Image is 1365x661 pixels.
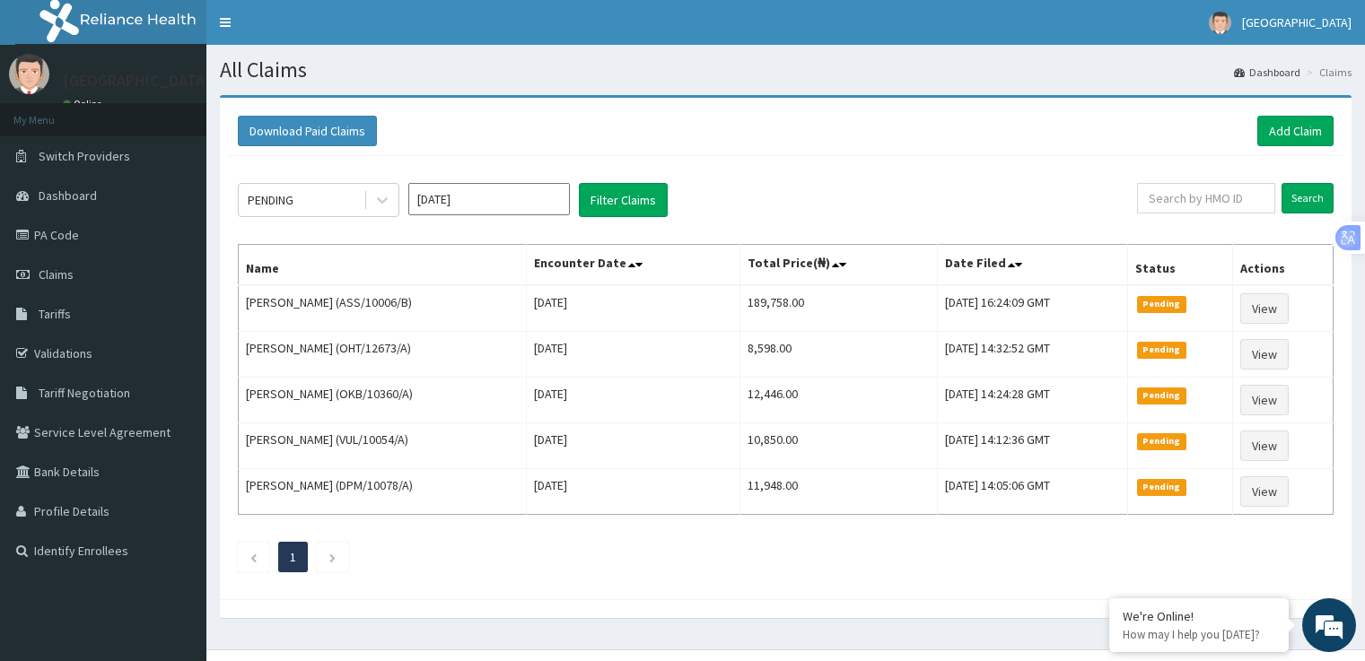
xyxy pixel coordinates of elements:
[937,378,1127,423] td: [DATE] 14:24:28 GMT
[328,549,337,565] a: Next page
[39,266,74,283] span: Claims
[63,73,211,89] p: [GEOGRAPHIC_DATA]
[937,469,1127,515] td: [DATE] 14:05:06 GMT
[239,378,527,423] td: [PERSON_NAME] (OKB/10360/A)
[527,423,739,469] td: [DATE]
[239,245,527,286] th: Name
[239,285,527,332] td: [PERSON_NAME] (ASS/10006/B)
[1302,65,1352,80] li: Claims
[739,378,937,423] td: 12,446.00
[1234,65,1300,80] a: Dashboard
[1137,296,1186,312] span: Pending
[248,191,293,209] div: PENDING
[39,385,130,401] span: Tariff Negotiation
[1137,479,1186,495] span: Pending
[1123,608,1275,624] div: We're Online!
[220,58,1352,82] h1: All Claims
[1240,293,1289,324] a: View
[63,98,106,110] a: Online
[527,378,739,423] td: [DATE]
[39,187,97,204] span: Dashboard
[527,469,739,515] td: [DATE]
[290,549,296,565] a: Page 1 is your current page
[527,332,739,378] td: [DATE]
[1137,387,1186,404] span: Pending
[1137,183,1275,213] input: Search by HMO ID
[1257,116,1334,146] a: Add Claim
[739,285,937,332] td: 189,758.00
[1137,433,1186,449] span: Pending
[9,54,49,94] img: User Image
[249,549,258,565] a: Previous page
[739,469,937,515] td: 11,948.00
[1123,627,1275,642] p: How may I help you today?
[239,332,527,378] td: [PERSON_NAME] (OHT/12673/A)
[1209,12,1231,34] img: User Image
[1242,14,1352,30] span: [GEOGRAPHIC_DATA]
[739,423,937,469] td: 10,850.00
[239,423,527,469] td: [PERSON_NAME] (VUL/10054/A)
[1240,431,1289,461] a: View
[1128,245,1233,286] th: Status
[527,285,739,332] td: [DATE]
[1282,183,1334,213] input: Search
[1240,476,1289,507] a: View
[39,148,130,164] span: Switch Providers
[1240,385,1289,415] a: View
[937,423,1127,469] td: [DATE] 14:12:36 GMT
[739,245,937,286] th: Total Price(₦)
[39,306,71,322] span: Tariffs
[937,285,1127,332] td: [DATE] 16:24:09 GMT
[408,183,570,215] input: Select Month and Year
[527,245,739,286] th: Encounter Date
[1137,342,1186,358] span: Pending
[937,245,1127,286] th: Date Filed
[239,469,527,515] td: [PERSON_NAME] (DPM/10078/A)
[579,183,668,217] button: Filter Claims
[1240,339,1289,370] a: View
[739,332,937,378] td: 8,598.00
[937,332,1127,378] td: [DATE] 14:32:52 GMT
[1232,245,1333,286] th: Actions
[238,116,377,146] button: Download Paid Claims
